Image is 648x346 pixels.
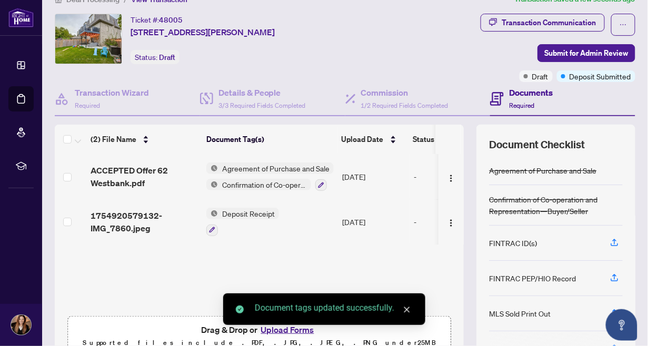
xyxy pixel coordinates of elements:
[55,14,122,64] img: IMG-X12272019_1.jpg
[86,125,202,154] th: (2) File Name
[403,306,411,313] span: close
[218,179,311,190] span: Confirmation of Co-operation and Representation—Buyer/Seller
[131,14,183,26] div: Ticket #:
[414,216,495,228] div: -
[489,308,551,319] div: MLS Sold Print Out
[409,125,499,154] th: Status
[338,154,410,199] td: [DATE]
[481,14,605,32] button: Transaction Communication
[218,86,306,99] h4: Details & People
[236,306,244,313] span: check-circle
[361,86,448,99] h4: Commission
[401,304,413,316] a: Close
[206,162,334,191] button: Status IconAgreement of Purchase and SaleStatus IconConfirmation of Co-operation and Representati...
[91,164,198,189] span: ACCEPTED Offer 62 Westbank.pdf
[606,309,637,341] button: Open asap
[131,26,275,38] span: [STREET_ADDRESS][PERSON_NAME]
[489,137,585,152] span: Document Checklist
[537,44,635,62] button: Submit for Admin Review
[91,209,198,235] span: 1754920579132-IMG_7860.jpeg
[202,125,337,154] th: Document Tag(s)
[532,70,549,82] span: Draft
[509,101,534,109] span: Required
[75,86,149,99] h4: Transaction Wizard
[337,125,409,154] th: Upload Date
[502,14,596,31] div: Transaction Communication
[443,213,460,230] button: Logo
[489,272,576,284] div: FINTRAC PEP/HIO Record
[489,165,596,176] div: Agreement of Purchase and Sale
[206,162,218,174] img: Status Icon
[206,208,279,236] button: Status IconDeposit Receipt
[447,174,455,182] img: Logo
[413,134,435,145] span: Status
[447,219,455,227] img: Logo
[544,45,629,62] span: Submit for Admin Review
[159,53,175,62] span: Draft
[218,162,334,174] span: Agreement of Purchase and Sale
[443,168,460,185] button: Logo
[570,70,631,82] span: Deposit Submitted
[338,199,410,245] td: [DATE]
[131,50,180,64] div: Status:
[75,101,100,109] span: Required
[11,315,31,335] img: Profile Icon
[489,237,537,249] div: FINTRAC ID(s)
[414,171,495,182] div: -
[159,15,183,25] span: 48005
[202,323,317,337] span: Drag & Drop or
[8,8,34,27] img: logo
[218,208,279,219] span: Deposit Receipt
[255,302,413,314] div: Document tags updated successfully.
[206,179,218,190] img: Status Icon
[620,21,627,28] span: ellipsis
[218,101,306,109] span: 3/3 Required Fields Completed
[342,134,384,145] span: Upload Date
[91,134,136,145] span: (2) File Name
[509,86,553,99] h4: Documents
[489,194,623,217] div: Confirmation of Co-operation and Representation—Buyer/Seller
[206,208,218,219] img: Status Icon
[361,101,448,109] span: 1/2 Required Fields Completed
